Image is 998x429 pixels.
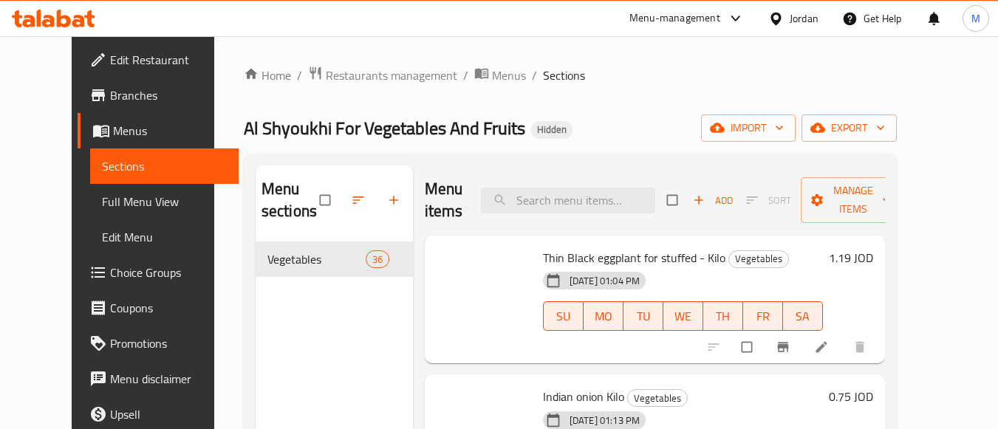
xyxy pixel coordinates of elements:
[543,301,584,331] button: SU
[733,333,764,361] span: Select to update
[629,306,657,327] span: TU
[90,184,239,219] a: Full Menu View
[713,119,784,137] span: import
[78,290,239,326] a: Coupons
[90,148,239,184] a: Sections
[543,247,725,269] span: Thin Black eggplant for stuffed - Kilo
[78,42,239,78] a: Edit Restaurant
[311,186,342,214] span: Select all sections
[728,250,789,268] div: Vegetables
[308,66,457,85] a: Restaurants management
[628,390,687,407] span: Vegetables
[829,386,873,407] h6: 0.75 JOD
[627,389,688,407] div: Vegetables
[789,306,817,327] span: SA
[78,326,239,361] a: Promotions
[531,121,573,139] div: Hidden
[623,301,663,331] button: TU
[102,193,227,210] span: Full Menu View
[658,186,689,214] span: Select section
[110,299,227,317] span: Coupons
[844,331,879,363] button: delete
[749,306,777,327] span: FR
[813,119,885,137] span: export
[736,189,801,212] span: Select section first
[102,157,227,175] span: Sections
[783,301,823,331] button: SA
[543,385,624,408] span: Indian onion Kilo
[689,189,736,212] button: Add
[669,306,697,327] span: WE
[629,10,720,27] div: Menu-management
[463,66,468,84] li: /
[110,370,227,388] span: Menu disclaimer
[532,66,537,84] li: /
[531,123,573,136] span: Hidden
[701,114,796,142] button: import
[589,306,618,327] span: MO
[78,113,239,148] a: Menus
[262,178,320,222] h2: Menu sections
[802,114,897,142] button: export
[729,250,788,267] span: Vegetables
[377,184,413,216] button: Add section
[110,334,227,352] span: Promotions
[693,192,733,209] span: Add
[492,66,526,84] span: Menus
[256,241,413,277] div: Vegetables36
[814,340,832,354] a: Edit menu item
[110,264,227,281] span: Choice Groups
[244,66,291,84] a: Home
[326,66,457,84] span: Restaurants management
[564,274,646,288] span: [DATE] 01:04 PM
[425,178,463,222] h2: Menu items
[78,361,239,397] a: Menu disclaimer
[78,78,239,113] a: Branches
[244,111,525,145] span: Al Shyoukhi For Vegetables And Fruits
[110,405,227,423] span: Upsell
[297,66,302,84] li: /
[829,247,873,268] h6: 1.19 JOD
[342,184,377,216] span: Sort sections
[801,177,906,223] button: Manage items
[244,66,897,85] nav: breadcrumb
[663,301,703,331] button: WE
[813,182,894,219] span: Manage items
[78,255,239,290] a: Choice Groups
[564,413,646,428] span: [DATE] 01:13 PM
[366,253,389,267] span: 36
[267,250,366,268] span: Vegetables
[790,10,818,27] div: Jordan
[709,306,737,327] span: TH
[102,228,227,246] span: Edit Menu
[256,236,413,283] nav: Menu sections
[474,66,526,85] a: Menus
[110,51,227,69] span: Edit Restaurant
[550,306,578,327] span: SU
[481,188,655,213] input: search
[584,301,623,331] button: MO
[971,10,980,27] span: M
[689,189,736,212] span: Add item
[90,219,239,255] a: Edit Menu
[543,66,585,84] span: Sections
[110,86,227,104] span: Branches
[767,331,802,363] button: Branch-specific-item
[743,301,783,331] button: FR
[113,122,227,140] span: Menus
[366,250,389,268] div: items
[703,301,743,331] button: TH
